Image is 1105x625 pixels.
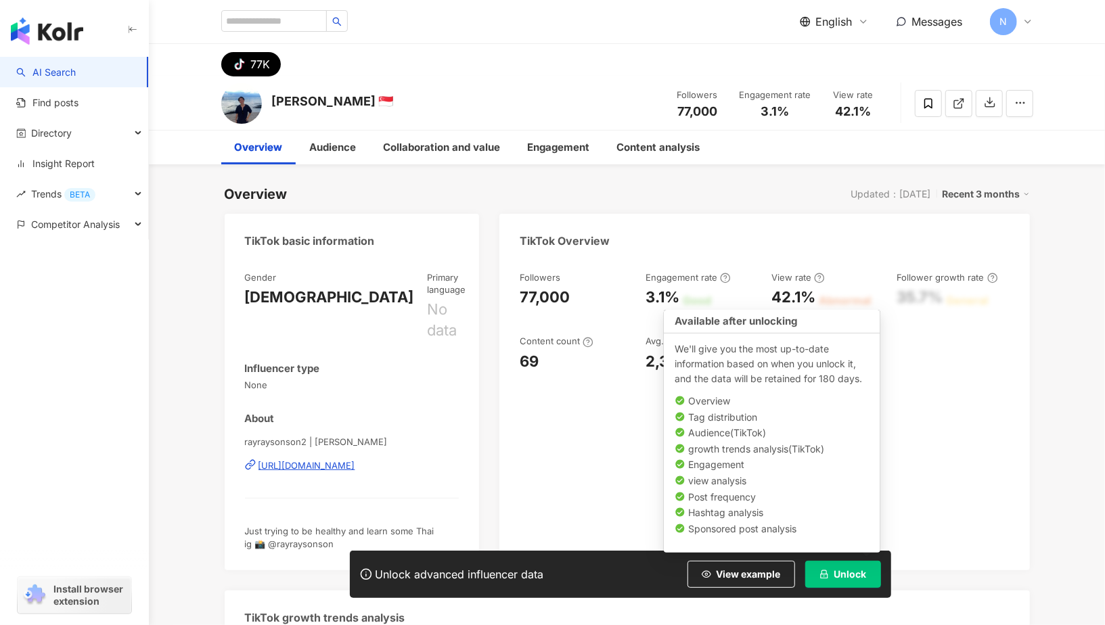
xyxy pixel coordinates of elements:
div: Overview [225,185,288,204]
li: Engagement [675,458,870,471]
span: Trends [31,179,95,209]
span: 77,000 [677,104,717,118]
span: Messages [912,15,963,28]
div: View rate [771,271,825,283]
div: Primary language [428,271,466,296]
li: Post frequency [675,490,870,503]
span: Just trying to be healthy and learn some Thai ig 📸 @rayraysonson [245,526,434,549]
span: rise [16,189,26,199]
div: 42.1% [771,287,815,308]
span: lock [819,570,829,579]
span: Unlock [834,569,867,580]
span: 3.1% [761,105,790,118]
img: logo [11,18,83,45]
div: [DEMOGRAPHIC_DATA] [245,287,414,308]
span: English [816,14,853,29]
div: 3.1% [646,287,679,308]
div: View rate [828,89,879,102]
div: No data [428,299,466,341]
div: Engagement rate [646,271,731,283]
span: rayraysonson2 | [PERSON_NAME] [245,436,459,448]
div: TikTok basic information [245,233,375,248]
button: 77K [221,52,281,76]
div: Overview [235,139,283,156]
div: About [245,411,275,425]
div: Followers [520,271,560,283]
div: Avg. engagement [646,335,733,347]
div: Content count [520,335,593,347]
div: Collaboration and value [384,139,501,156]
a: chrome extensionInstall browser extension [18,577,131,614]
div: Follower growth rate [897,271,998,283]
img: chrome extension [22,584,47,606]
div: 77K [251,55,271,74]
div: Available after unlocking [664,310,880,333]
img: KOL Avatar [221,83,262,124]
div: Engagement [528,139,590,156]
a: Find posts [16,96,78,110]
li: Tag distribution [675,410,870,423]
div: TikTok growth trends analysis [245,610,405,625]
div: [URL][DOMAIN_NAME] [258,459,355,471]
button: Unlock [805,561,881,588]
div: Content analysis [617,139,700,156]
div: Audience [310,139,357,156]
li: Audience ( TikTok ) [675,426,870,440]
a: searchAI Search [16,66,76,79]
span: search [332,17,342,26]
div: Recent 3 months [943,185,1030,203]
span: N [999,14,1007,29]
li: Sponsored post analysis [675,522,870,535]
span: None [245,379,459,391]
span: Install browser extension [53,583,127,607]
div: TikTok Overview [520,233,610,248]
li: Overview [675,394,870,408]
a: Insight Report [16,157,95,170]
div: Followers [672,89,723,102]
button: View example [687,561,795,588]
div: Influencer type [245,361,320,375]
li: Hashtag analysis [675,506,870,519]
li: growth trends analysis ( TikTok ) [675,442,870,455]
div: [PERSON_NAME] 🇸🇬 [272,93,394,110]
a: [URL][DOMAIN_NAME] [245,459,459,471]
span: Directory [31,118,72,148]
div: BETA [64,188,95,202]
div: 77,000 [520,287,570,308]
li: view analysis [675,474,870,488]
div: Updated：[DATE] [851,189,931,200]
span: Competitor Analysis [31,209,120,239]
div: 2,386 [646,351,687,372]
div: 69 [520,351,539,372]
div: Gender [245,271,277,283]
span: View example [717,569,781,580]
div: We'll give you the most up-to-date information based on when you unlock it, and the data will be ... [675,342,870,386]
div: Engagement rate [740,89,811,102]
div: Unlock advanced influencer data [376,568,544,581]
span: 42.1% [835,105,871,118]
